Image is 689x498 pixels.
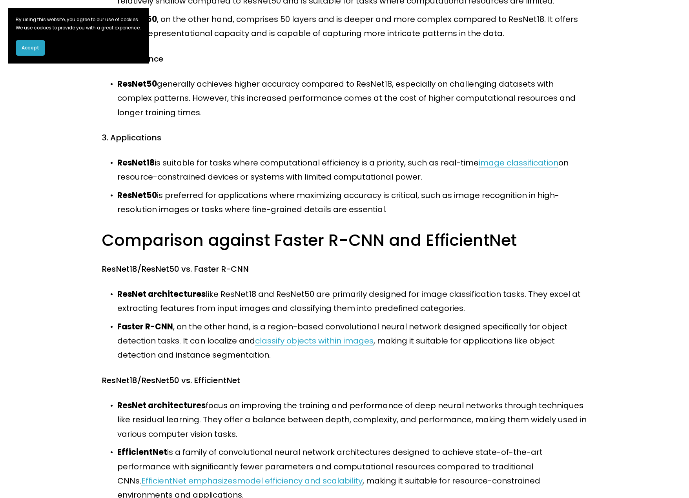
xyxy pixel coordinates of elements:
[255,335,374,346] a: classify objects within images
[117,188,587,217] p: is preferred for applications where maximizing accuracy is critical, such as image recognition in...
[237,475,363,486] a: model efficiency and scalability
[102,53,587,64] h4: 2. Performance
[16,16,141,32] p: By using this website, you agree to our use of cookies. We use cookies to provide you with a grea...
[117,289,206,300] strong: ResNet architectures
[8,8,149,64] section: Cookie banner
[117,156,587,184] p: is suitable for tasks where computational efficiency is a priority, such as real-time on resource...
[102,375,587,386] h4: ResNet18/ResNet50 vs. EfficientNet
[117,447,167,458] strong: EfficientNet
[22,44,39,51] span: Accept
[102,264,587,274] h4: ResNet18/ResNet50 vs. Faster R-CNN
[117,398,587,441] p: focus on improving the training and performance of deep neural networks through techniques like r...
[117,320,587,362] p: , on the other hand, is a region-based convolutional neural network designed specifically for obj...
[102,229,587,251] h3: Comparison against Faster R-CNN and EfficientNet
[117,77,587,120] p: generally achieves higher accuracy compared to ResNet18, especially on challenging datasets with ...
[117,400,206,411] strong: ResNet architectures
[102,132,587,143] h4: 3. Applications
[117,321,173,332] strong: Faster R-CNN
[479,157,558,168] a: image classification
[117,12,587,41] p: , on the other hand, comprises 50 layers and is deeper and more complex compared to ResNet18. It ...
[16,40,45,56] button: Accept
[141,475,237,486] a: EfficientNet emphasizes
[117,287,587,316] p: like ResNet18 and ResNet50 are primarily designed for image classification tasks. They excel at e...
[117,78,157,89] strong: ResNet50
[117,190,157,201] strong: ResNet50
[117,157,155,168] strong: ResNet18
